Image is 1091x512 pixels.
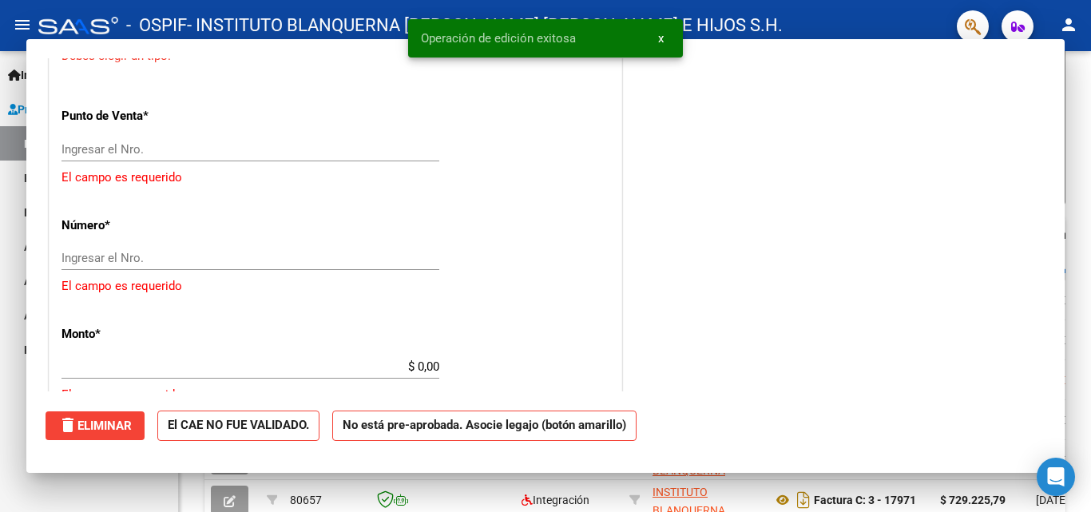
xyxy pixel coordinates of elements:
span: Prestadores / Proveedores [8,101,153,118]
mat-icon: person [1059,15,1078,34]
span: 80657 [290,494,322,506]
strong: $ 729.225,79 [940,494,1006,506]
button: x [645,24,676,53]
p: Punto de Venta [61,107,226,125]
strong: No está pre-aprobada. Asocie legajo (botón amarillo) [332,411,637,442]
span: x [658,31,664,46]
p: El campo es requerido [61,277,609,296]
p: Número [61,216,226,235]
span: - OSPIF [126,8,187,43]
span: Eliminar [58,419,132,433]
strong: El CAE NO FUE VALIDADO. [157,411,319,442]
span: Integración [522,494,589,506]
span: Operación de edición exitosa [421,30,576,46]
mat-icon: menu [13,15,32,34]
button: Eliminar [46,411,145,440]
span: Inicio [8,66,49,84]
span: [DATE] [1036,494,1069,506]
strong: Factura C: 3 - 17971 [814,494,916,506]
p: El campo es requerido [61,169,609,187]
div: Open Intercom Messenger [1037,458,1075,496]
span: - INSTITUTO BLANQUERNA [PERSON_NAME] [PERSON_NAME] E HIJOS S.H. [187,8,783,43]
mat-icon: delete [58,415,77,435]
p: Monto [61,325,226,343]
